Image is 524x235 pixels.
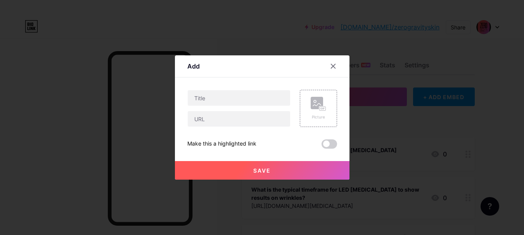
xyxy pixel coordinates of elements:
[188,90,290,106] input: Title
[311,114,326,120] div: Picture
[187,139,256,149] div: Make this a highlighted link
[188,111,290,127] input: URL
[253,167,271,174] span: Save
[175,161,349,180] button: Save
[187,62,200,71] div: Add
